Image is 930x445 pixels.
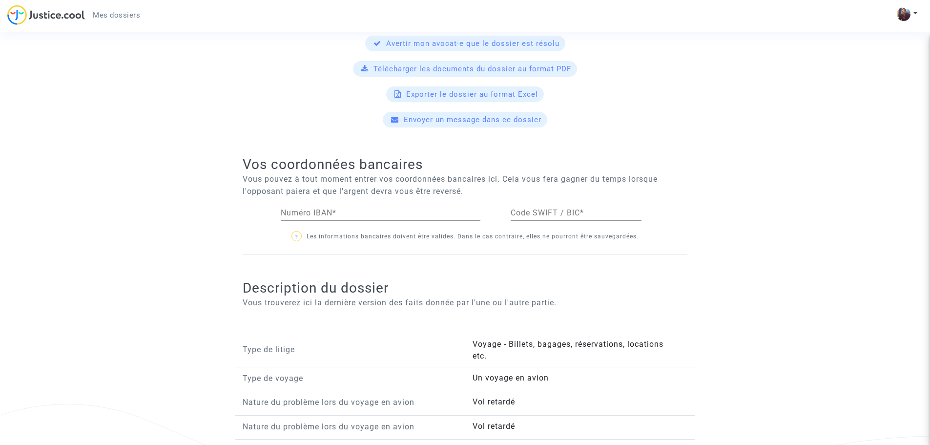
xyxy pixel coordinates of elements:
[85,8,148,22] a: Mes dossiers
[295,234,298,239] span: ?
[243,173,687,197] p: Vous pouvez à tout moment entrer vos coordonnées bancaires ici. Cela vous fera gagner du temps lo...
[404,115,541,124] span: Envoyer un message dans ce dossier
[243,421,458,433] p: Nature du problème lors du voyage en avion
[473,373,549,382] span: Un voyage en avion
[897,7,910,21] img: AOh14Gh7VrQhdRKXpoSeHcn20Mi1BqWuHyXUVw8GBb3j=s96-c
[243,396,458,408] p: Nature du problème lors du voyage en avion
[373,64,571,73] span: Télécharger les documents du dossier au format PDF
[243,372,458,384] p: Type de voyage
[7,5,85,25] img: jc-logo.svg
[243,343,458,356] p: Type de litige
[473,422,515,431] span: Vol retardé
[473,397,515,406] span: Vol retardé
[93,11,140,20] span: Mes dossiers
[406,90,538,99] span: Exporter le dossier au format Excel
[243,297,687,309] p: Vous trouverez ici la dernière version des faits donnée par l'une ou l'autre partie.
[473,339,663,360] span: Voyage - Billets, bagages, réservations, locations etc.
[386,39,559,48] span: Avertir mon avocat·e que le dossier est résolu
[243,156,687,173] h2: Vos coordonnées bancaires
[243,279,687,297] h2: Description du dossier
[243,231,687,243] p: Les informations bancaires doivent être valides. Dans le cas contraire, elles ne pourront être sa...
